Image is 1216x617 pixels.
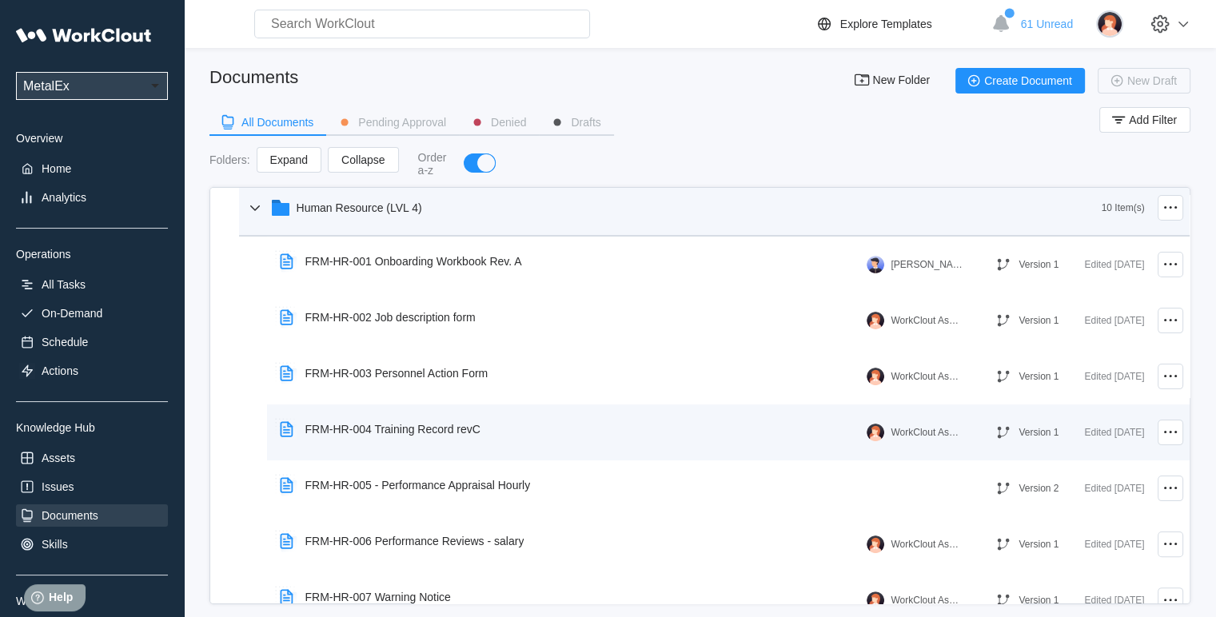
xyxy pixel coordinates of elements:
[867,591,884,609] img: user-2.png
[305,367,488,380] div: FRM-HR-003 Personnel Action Form
[891,595,963,606] div: WorkClout Assistant
[1019,259,1059,270] div: Version 1
[840,18,932,30] div: Explore Templates
[1098,68,1190,94] button: New Draft
[867,312,884,329] img: user-2.png
[16,273,168,296] a: All Tasks
[305,479,531,492] div: FRM-HR-005 - Performance Appraisal Hourly
[891,371,963,382] div: WorkClout Assistant
[297,201,422,214] div: Human Resource (LVL 4)
[328,147,398,173] button: Collapse
[891,539,963,550] div: WorkClout Assistant
[867,424,884,441] img: user-2.png
[872,74,930,87] span: New Folder
[1084,479,1144,498] div: Edited [DATE]
[891,315,963,326] div: WorkClout Assistant
[1084,591,1144,610] div: Edited [DATE]
[16,421,168,434] div: Knowledge Hub
[491,117,526,128] div: Denied
[867,368,884,385] img: user-2.png
[16,157,168,180] a: Home
[42,336,88,348] div: Schedule
[305,423,480,436] div: FRM-HR-004 Training Record revC
[1101,202,1144,213] div: 10 Item(s)
[843,68,943,94] button: New Folder
[42,307,102,320] div: On-Demand
[358,117,446,128] div: Pending Approval
[418,151,449,177] div: Order a-z
[254,10,590,38] input: Search WorkClout
[1099,107,1190,133] button: Add Filter
[42,452,75,464] div: Assets
[16,533,168,555] a: Skills
[984,75,1072,86] span: Create Document
[16,186,168,209] a: Analytics
[955,68,1085,94] button: Create Document
[16,595,168,607] div: Workclout
[1019,539,1059,550] div: Version 1
[16,476,168,498] a: Issues
[42,538,68,551] div: Skills
[891,427,963,438] div: WorkClout Assistant
[241,117,313,128] div: All Documents
[42,191,86,204] div: Analytics
[16,248,168,261] div: Operations
[209,67,298,88] div: Documents
[1019,595,1059,606] div: Version 1
[305,591,451,603] div: FRM-HR-007 Warning Notice
[305,255,522,268] div: FRM-HR-001 Onboarding Workbook Rev. A
[270,154,308,165] span: Expand
[42,509,98,522] div: Documents
[16,360,168,382] a: Actions
[539,110,613,134] button: Drafts
[1021,18,1073,30] span: 61 Unread
[1084,535,1144,554] div: Edited [DATE]
[815,14,983,34] a: Explore Templates
[1019,315,1059,326] div: Version 1
[16,331,168,353] a: Schedule
[341,154,385,165] span: Collapse
[257,147,321,173] button: Expand
[571,117,600,128] div: Drafts
[16,132,168,145] div: Overview
[1084,311,1144,330] div: Edited [DATE]
[891,259,963,270] div: [PERSON_NAME]
[305,535,524,547] div: FRM-HR-006 Performance Reviews - salary
[1129,114,1177,125] span: Add Filter
[42,480,74,493] div: Issues
[326,110,459,134] button: Pending Approval
[1019,483,1059,494] div: Version 2
[1096,10,1123,38] img: user-2.png
[16,302,168,324] a: On-Demand
[42,364,78,377] div: Actions
[1019,371,1059,382] div: Version 1
[1084,367,1144,386] div: Edited [DATE]
[42,162,71,175] div: Home
[209,110,326,134] button: All Documents
[1084,255,1144,274] div: Edited [DATE]
[16,504,168,527] a: Documents
[305,311,476,324] div: FRM-HR-002 Job description form
[1084,423,1144,442] div: Edited [DATE]
[867,535,884,553] img: user-2.png
[209,153,250,166] div: Folders :
[867,256,884,273] img: user-5.png
[42,278,86,291] div: All Tasks
[1127,75,1177,86] span: New Draft
[16,447,168,469] a: Assets
[459,110,539,134] button: Denied
[1019,427,1059,438] div: Version 1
